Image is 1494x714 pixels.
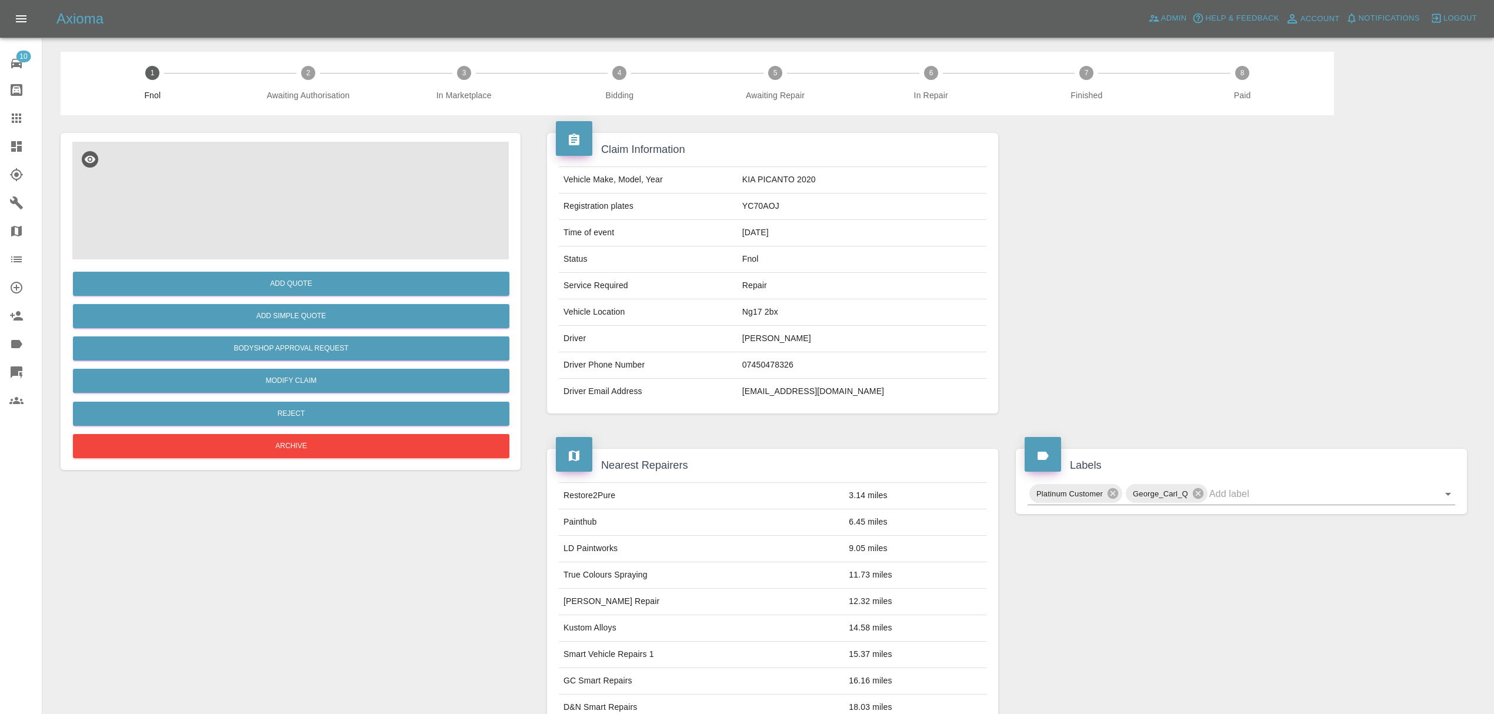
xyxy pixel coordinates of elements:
[559,483,844,509] td: Restore2Pure
[73,336,509,361] button: Bodyshop Approval Request
[73,434,509,458] button: Archive
[151,69,155,77] text: 1
[546,89,693,101] span: Bidding
[16,51,31,62] span: 10
[844,483,986,509] td: 3.14 miles
[738,352,986,379] td: 07450478326
[738,193,986,220] td: YC70AOJ
[56,9,104,28] h5: Axioma
[559,509,844,536] td: Painthub
[559,589,844,615] td: [PERSON_NAME] Repair
[1440,486,1456,502] button: Open
[844,589,986,615] td: 12.32 miles
[929,69,933,77] text: 6
[559,193,738,220] td: Registration plates
[738,220,986,246] td: [DATE]
[559,299,738,326] td: Vehicle Location
[559,246,738,273] td: Status
[844,509,986,536] td: 6.45 miles
[1282,9,1343,28] a: Account
[1359,12,1420,25] span: Notifications
[73,402,509,426] button: Reject
[73,272,509,296] button: Add Quote
[73,304,509,328] button: Add Simple Quote
[1126,487,1195,501] span: George_Carl_Q
[1126,484,1208,503] div: George_Carl_Q
[559,642,844,668] td: Smart Vehicle Repairs 1
[1428,9,1480,28] button: Logout
[559,352,738,379] td: Driver Phone Number
[738,273,986,299] td: Repair
[559,562,844,589] td: True Colours Spraying
[1085,69,1089,77] text: 7
[73,369,509,393] a: Modify Claim
[844,642,986,668] td: 15.37 miles
[1209,485,1422,503] input: Add label
[738,379,986,405] td: [EMAIL_ADDRESS][DOMAIN_NAME]
[7,5,35,33] button: Open drawer
[1013,89,1160,101] span: Finished
[559,536,844,562] td: LD Paintworks
[559,379,738,405] td: Driver Email Address
[738,299,986,326] td: Ng17 2bx
[1169,89,1316,101] span: Paid
[559,668,844,695] td: GC Smart Repairs
[556,142,989,158] h4: Claim Information
[559,273,738,299] td: Service Required
[844,562,986,589] td: 11.73 miles
[773,69,778,77] text: 5
[72,142,509,259] img: 5bb847b2-77b1-4914-9b15-5024ad428211
[1300,12,1340,26] span: Account
[844,668,986,695] td: 16.16 miles
[858,89,1004,101] span: In Repair
[306,69,311,77] text: 2
[559,615,844,642] td: Kustom Alloys
[559,326,738,352] td: Driver
[1443,12,1477,25] span: Logout
[1205,12,1279,25] span: Help & Feedback
[738,326,986,352] td: [PERSON_NAME]
[1240,69,1245,77] text: 8
[79,89,226,101] span: Fnol
[235,89,382,101] span: Awaiting Authorisation
[1029,487,1110,501] span: Platinum Customer
[1029,484,1122,503] div: Platinum Customer
[462,69,466,77] text: 3
[1025,458,1458,473] h4: Labels
[844,536,986,562] td: 9.05 miles
[1145,9,1190,28] a: Admin
[559,167,738,193] td: Vehicle Make, Model, Year
[702,89,849,101] span: Awaiting Repair
[738,167,986,193] td: KIA PICANTO 2020
[556,458,989,473] h4: Nearest Repairers
[1161,12,1187,25] span: Admin
[559,220,738,246] td: Time of event
[1189,9,1282,28] button: Help & Feedback
[738,246,986,273] td: Fnol
[618,69,622,77] text: 4
[844,615,986,642] td: 14.58 miles
[1343,9,1423,28] button: Notifications
[391,89,537,101] span: In Marketplace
